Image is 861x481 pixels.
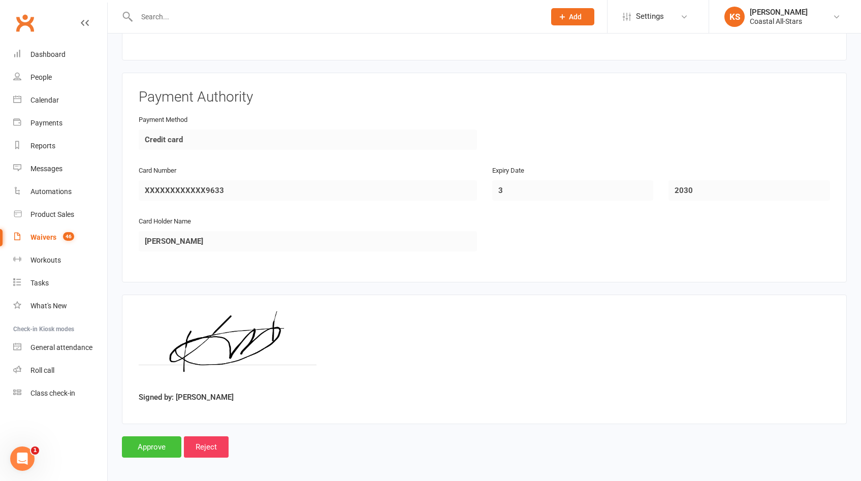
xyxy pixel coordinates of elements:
[30,279,49,287] div: Tasks
[30,73,52,81] div: People
[492,166,524,176] label: Expiry Date
[13,180,107,203] a: Automations
[569,13,582,21] span: Add
[139,166,176,176] label: Card Number
[30,187,72,196] div: Automations
[139,391,234,403] label: Signed by: [PERSON_NAME]
[30,50,66,58] div: Dashboard
[30,165,62,173] div: Messages
[139,115,187,125] label: Payment Method
[139,89,830,105] h3: Payment Authority
[10,446,35,471] iframe: Intercom live chat
[13,112,107,135] a: Payments
[139,311,316,388] img: image1755015960.png
[13,157,107,180] a: Messages
[30,233,56,241] div: Waivers
[13,382,107,405] a: Class kiosk mode
[30,343,92,351] div: General attendance
[31,446,39,455] span: 1
[13,135,107,157] a: Reports
[13,203,107,226] a: Product Sales
[30,119,62,127] div: Payments
[30,142,55,150] div: Reports
[30,256,61,264] div: Workouts
[122,436,181,458] input: Approve
[13,336,107,359] a: General attendance kiosk mode
[724,7,745,27] div: KS
[30,210,74,218] div: Product Sales
[63,232,74,241] span: 46
[139,216,191,227] label: Card Holder Name
[184,436,229,458] input: Reject
[13,359,107,382] a: Roll call
[13,66,107,89] a: People
[750,17,808,26] div: Coastal All-Stars
[551,8,594,25] button: Add
[30,302,67,310] div: What's New
[30,96,59,104] div: Calendar
[13,226,107,249] a: Waivers 46
[13,249,107,272] a: Workouts
[12,10,38,36] a: Clubworx
[30,366,54,374] div: Roll call
[13,295,107,317] a: What's New
[13,89,107,112] a: Calendar
[134,10,538,24] input: Search...
[636,5,664,28] span: Settings
[750,8,808,17] div: [PERSON_NAME]
[13,43,107,66] a: Dashboard
[30,389,75,397] div: Class check-in
[13,272,107,295] a: Tasks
